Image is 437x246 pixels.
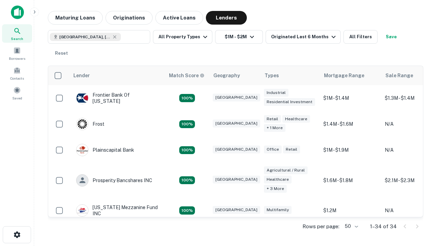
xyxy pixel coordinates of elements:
[69,66,165,85] th: Lender
[169,72,203,79] h6: Match Score
[264,89,288,97] div: Industrial
[266,30,341,44] button: Originated Last 6 Months
[2,24,32,43] a: Search
[76,174,152,187] div: Prosperity Bancshares INC
[324,71,364,80] div: Mortgage Range
[265,71,279,80] div: Types
[213,71,240,80] div: Geography
[264,146,282,153] div: Office
[76,204,158,217] div: [US_STATE] Mezzanine Fund INC
[264,176,292,183] div: Healthcare
[370,222,397,231] p: 1–34 of 34
[169,72,205,79] div: Capitalize uses an advanced AI algorithm to match your search with the best lender. The match sco...
[343,30,378,44] button: All Filters
[153,30,212,44] button: All Property Types
[264,98,315,106] div: Residential Investment
[213,146,260,153] div: [GEOGRAPHIC_DATA]
[76,144,88,156] img: picture
[76,205,88,216] img: picture
[213,120,260,127] div: [GEOGRAPHIC_DATA]
[179,176,195,184] div: Matching Properties: 6, hasApolloMatch: undefined
[48,11,103,25] button: Maturing Loans
[380,30,402,44] button: Save your search to get updates of matches that match your search criteria.
[320,111,381,137] td: $1.4M - $1.6M
[260,66,320,85] th: Types
[2,44,32,63] a: Borrowers
[320,163,381,197] td: $1.6M - $1.8M
[264,206,292,214] div: Multifamily
[2,84,32,102] a: Saved
[76,92,88,104] img: picture
[12,95,22,101] span: Saved
[264,124,285,132] div: + 1 more
[179,120,195,128] div: Matching Properties: 4, hasApolloMatch: undefined
[320,137,381,163] td: $1M - $1.9M
[403,191,437,224] iframe: Chat Widget
[302,222,339,231] p: Rows per page:
[320,66,381,85] th: Mortgage Range
[264,185,287,193] div: + 3 more
[11,5,24,19] img: capitalize-icon.png
[179,146,195,154] div: Matching Properties: 4, hasApolloMatch: undefined
[213,94,260,101] div: [GEOGRAPHIC_DATA]
[282,115,310,123] div: Healthcare
[206,11,247,25] button: Lenders
[213,176,260,183] div: [GEOGRAPHIC_DATA]
[342,221,359,231] div: 50
[264,166,308,174] div: Agricultural / Rural
[215,30,263,44] button: $1M - $2M
[105,11,153,25] button: Originations
[9,56,25,61] span: Borrowers
[320,197,381,223] td: $1.2M
[179,94,195,102] div: Matching Properties: 4, hasApolloMatch: undefined
[264,115,281,123] div: Retail
[213,206,260,214] div: [GEOGRAPHIC_DATA]
[320,85,381,111] td: $1M - $1.4M
[385,71,413,80] div: Sale Range
[10,76,24,81] span: Contacts
[271,33,338,41] div: Originated Last 6 Months
[209,66,260,85] th: Geography
[179,206,195,215] div: Matching Properties: 5, hasApolloMatch: undefined
[76,118,88,130] img: picture
[11,36,23,41] span: Search
[51,46,72,60] button: Reset
[76,92,158,104] div: Frontier Bank Of [US_STATE]
[165,66,209,85] th: Capitalize uses an advanced AI algorithm to match your search with the best lender. The match sco...
[76,144,134,156] div: Plainscapital Bank
[76,118,104,130] div: Frost
[59,34,111,40] span: [GEOGRAPHIC_DATA], [GEOGRAPHIC_DATA], [GEOGRAPHIC_DATA]
[2,64,32,82] a: Contacts
[283,146,300,153] div: Retail
[155,11,203,25] button: Active Loans
[73,71,90,80] div: Lender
